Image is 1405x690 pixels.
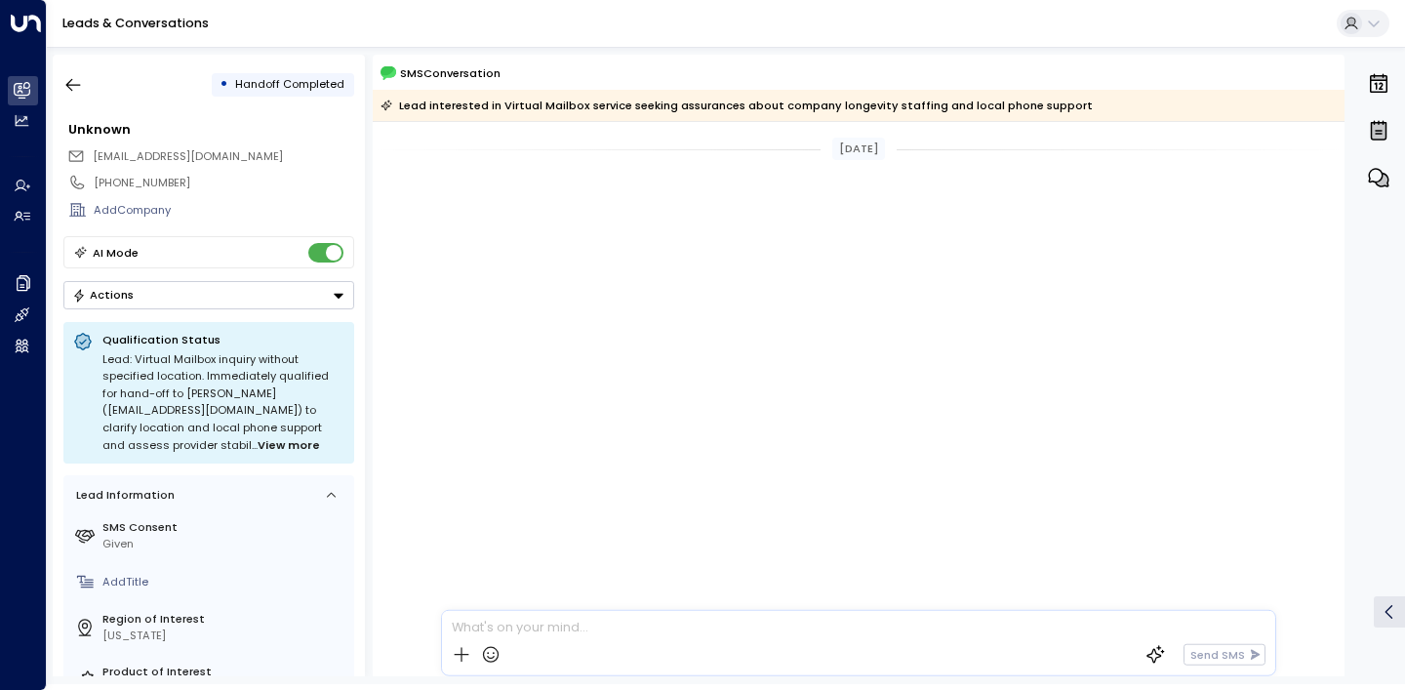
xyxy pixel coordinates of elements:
[220,70,228,99] div: •
[63,281,354,309] div: Button group with a nested menu
[102,628,347,644] div: [US_STATE]
[102,664,347,680] label: Product of Interest
[93,148,283,164] span: [EMAIL_ADDRESS][DOMAIN_NAME]
[258,437,320,455] span: View more
[235,76,344,92] span: Handoff Completed
[832,138,885,160] div: [DATE]
[102,332,344,347] p: Qualification Status
[102,611,347,628] label: Region of Interest
[70,487,175,504] div: Lead Information
[62,15,209,31] a: Leads & Conversations
[102,574,347,590] div: AddTitle
[381,96,1093,115] div: Lead interested in Virtual Mailbox service seeking assurances about company longevity staffing an...
[63,281,354,309] button: Actions
[102,519,347,536] label: SMS Consent
[102,536,347,552] div: Given
[72,288,134,302] div: Actions
[94,175,353,191] div: [PHONE_NUMBER]
[93,243,139,263] div: AI Mode
[94,202,353,219] div: AddCompany
[93,148,283,165] span: Llauder444@gmail.com
[68,120,353,139] div: Unknown
[400,64,501,82] span: SMS Conversation
[102,351,344,455] div: Lead: Virtual Mailbox inquiry without specified location. Immediately qualified for hand-off to [...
